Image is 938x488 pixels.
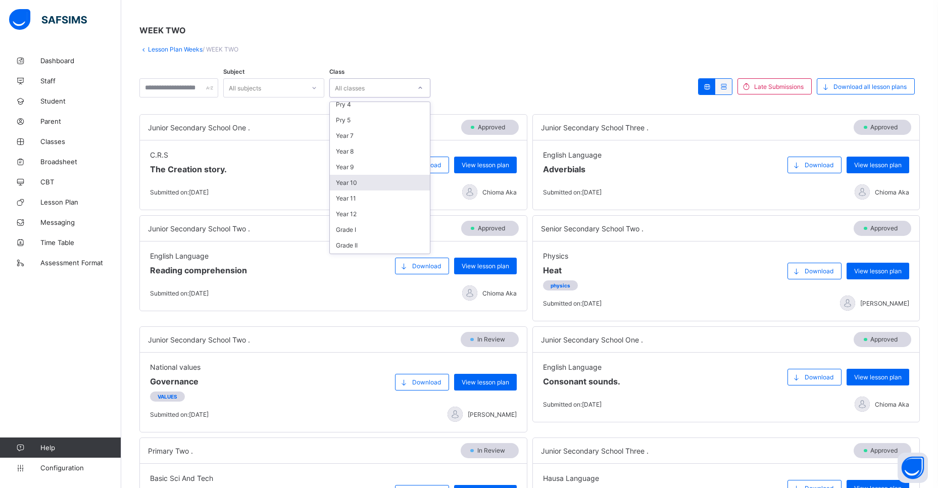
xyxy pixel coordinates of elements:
div: Grade I [330,222,430,237]
div: Year 8 [330,143,430,159]
span: Class [329,68,344,75]
span: View lesson plan [462,262,509,270]
img: default.svg [855,397,870,412]
span: Broadsheet [40,158,121,166]
span: Chioma Aka [875,188,909,196]
span: View lesson plan [462,161,509,169]
span: Junior Secondary School Two . [148,224,250,233]
span: English Language [150,252,247,260]
span: In Review [476,447,511,454]
img: default.svg [840,296,855,311]
span: Hausa Language [543,474,613,482]
span: Reading comprehension [150,265,247,275]
span: Lesson Plan [40,198,121,206]
div: All subjects [229,78,261,97]
span: Submitted on: [DATE] [543,401,602,408]
div: All classes [335,78,365,97]
span: Physics [543,252,583,260]
span: physics [551,282,570,288]
a: View lesson plan [847,263,909,270]
span: Approved [869,224,904,232]
div: Year 10 [330,175,430,190]
div: Pry 5 [330,112,430,128]
span: Download [805,267,833,275]
span: View lesson plan [854,161,902,169]
div: Year 9 [330,159,430,175]
span: Download [412,378,441,386]
span: Senior Secondary School Two . [541,224,644,233]
span: Submitted on: [DATE] [543,300,602,307]
span: VALUES [158,394,177,400]
span: Time Table [40,238,121,247]
span: Approved [869,447,904,454]
a: View lesson plan [847,480,909,487]
div: Pry 4 [330,96,430,112]
span: Governance [150,376,201,386]
span: Late Submissions [754,83,804,90]
span: Adverbials [543,164,602,174]
a: View lesson plan [454,258,517,265]
div: Grade III [330,253,430,269]
a: View lesson plan [454,157,517,164]
button: Open asap [898,453,928,483]
span: Junior Secondary School Three . [541,447,649,455]
span: Classes [40,137,121,145]
span: Submitted on: [DATE] [150,411,209,418]
span: Junior Secondary School One . [148,123,250,132]
a: Download all lesson plans [817,83,920,90]
span: [PERSON_NAME] [860,300,909,307]
span: In Review [476,335,511,343]
span: Submitted on: [DATE] [150,188,209,196]
span: Primary Two . [148,447,193,455]
span: Staff [40,77,121,85]
span: Download [805,373,833,381]
span: Junior Secondary School One . [541,335,643,344]
span: Configuration [40,464,121,472]
span: Junior Secondary School Three . [541,123,649,132]
img: default.svg [448,407,463,422]
span: C.R.S [150,151,227,159]
span: Parent [40,117,121,125]
span: Approved [869,335,904,343]
span: Subject [223,68,244,75]
div: Year 11 [330,190,430,206]
span: Approved [477,224,511,232]
a: View lesson plan [454,374,517,381]
span: / WEEK TWO [203,45,238,53]
div: Year 7 [330,128,430,143]
span: Basic Sci And Tech [150,474,232,482]
span: Approved [869,123,904,131]
img: default.svg [855,184,870,200]
span: Download all lesson plans [833,83,907,90]
a: View lesson plan [847,157,909,164]
img: default.svg [462,184,477,200]
div: Grade II [330,237,430,253]
span: Approved [477,123,511,131]
span: View lesson plan [462,378,509,386]
span: [PERSON_NAME] [468,411,517,418]
span: The Creation story. [150,164,227,174]
img: safsims [9,9,87,30]
span: WEEK TWO [139,25,186,35]
span: View lesson plan [854,373,902,381]
span: Download [412,262,441,270]
span: Student [40,97,121,105]
span: Submitted on: [DATE] [150,289,209,297]
a: Lesson Plan Weeks [148,45,203,53]
span: Download [805,161,833,169]
span: View lesson plan [854,267,902,275]
span: Chioma Aka [482,289,517,297]
span: Consonant sounds. [543,376,620,386]
span: Assessment Format [40,259,121,267]
span: Heat [543,265,583,275]
span: Messaging [40,218,121,226]
span: English Language [543,363,620,371]
span: CBT [40,178,121,186]
span: Submitted on: [DATE] [543,188,602,196]
span: Help [40,444,121,452]
span: Dashboard [40,57,121,65]
span: Chioma Aka [482,188,517,196]
span: Junior Secondary School Two . [148,335,250,344]
img: default.svg [462,285,477,301]
div: Year 12 [330,206,430,222]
